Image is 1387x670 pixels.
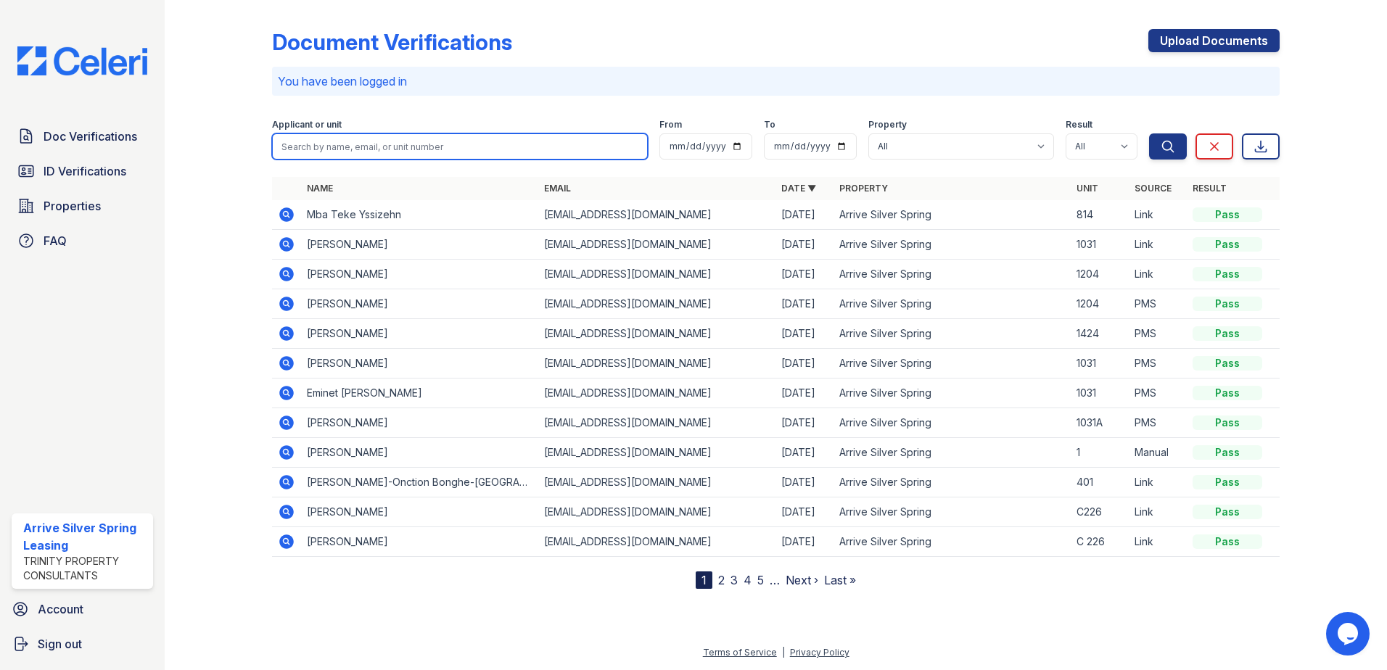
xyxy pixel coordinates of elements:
td: Link [1129,527,1187,557]
a: Source [1135,183,1172,194]
td: Arrive Silver Spring [834,349,1071,379]
div: Document Verifications [272,29,512,55]
span: Doc Verifications [44,128,137,145]
td: Link [1129,260,1187,289]
div: Pass [1193,207,1262,222]
div: Pass [1193,237,1262,252]
a: Unit [1077,183,1098,194]
td: [PERSON_NAME] [301,408,538,438]
td: Arrive Silver Spring [834,438,1071,468]
td: [DATE] [775,260,834,289]
td: 1 [1071,438,1129,468]
a: Property [839,183,888,194]
td: Link [1129,468,1187,497]
td: Arrive Silver Spring [834,408,1071,438]
label: From [659,119,682,131]
label: Result [1066,119,1092,131]
td: Arrive Silver Spring [834,289,1071,319]
span: Account [38,600,83,618]
td: [PERSON_NAME] [301,319,538,349]
p: You have been logged in [278,73,1274,90]
td: [DATE] [775,527,834,557]
div: Pass [1193,505,1262,519]
td: [DATE] [775,200,834,230]
div: Pass [1193,415,1262,430]
td: 1031A [1071,408,1129,438]
td: Arrive Silver Spring [834,260,1071,289]
label: Applicant or unit [272,119,342,131]
td: 1031 [1071,379,1129,408]
a: Email [544,183,571,194]
span: ID Verifications [44,162,126,180]
td: [EMAIL_ADDRESS][DOMAIN_NAME] [538,468,775,497]
td: Arrive Silver Spring [834,230,1071,260]
label: Property [868,119,907,131]
a: Name [307,183,333,194]
div: Arrive Silver Spring Leasing [23,519,147,554]
a: 5 [757,573,764,587]
a: 3 [730,573,738,587]
td: Mba Teke Yssizehn [301,200,538,230]
td: [EMAIL_ADDRESS][DOMAIN_NAME] [538,260,775,289]
td: 1031 [1071,349,1129,379]
td: [PERSON_NAME] [301,349,538,379]
a: Next › [786,573,818,587]
td: Arrive Silver Spring [834,468,1071,497]
a: ID Verifications [12,157,153,186]
td: [PERSON_NAME] [301,438,538,468]
td: PMS [1129,319,1187,349]
td: [DATE] [775,349,834,379]
span: Properties [44,197,101,215]
td: 1031 [1071,230,1129,260]
td: 814 [1071,200,1129,230]
div: 1 [696,571,712,589]
a: Upload Documents [1148,29,1280,52]
iframe: chat widget [1326,612,1372,655]
td: [EMAIL_ADDRESS][DOMAIN_NAME] [538,379,775,408]
td: [EMAIL_ADDRESS][DOMAIN_NAME] [538,230,775,260]
div: Pass [1193,326,1262,341]
td: 1424 [1071,319,1129,349]
div: | [782,647,785,658]
td: [EMAIL_ADDRESS][DOMAIN_NAME] [538,289,775,319]
div: Pass [1193,297,1262,311]
td: [DATE] [775,230,834,260]
a: Last » [824,573,856,587]
td: [DATE] [775,408,834,438]
td: [EMAIL_ADDRESS][DOMAIN_NAME] [538,319,775,349]
div: Pass [1193,475,1262,489]
td: [DATE] [775,468,834,497]
span: Sign out [38,635,82,653]
td: Arrive Silver Spring [834,379,1071,408]
td: [DATE] [775,379,834,408]
td: C 226 [1071,527,1129,557]
input: Search by name, email, or unit number [272,133,648,160]
td: Link [1129,230,1187,260]
label: To [764,119,775,131]
a: Account [6,595,159,624]
a: Privacy Policy [790,647,849,658]
td: PMS [1129,379,1187,408]
div: Pass [1193,356,1262,371]
a: 4 [744,573,752,587]
td: Eminet [PERSON_NAME] [301,379,538,408]
td: 1204 [1071,289,1129,319]
td: [EMAIL_ADDRESS][DOMAIN_NAME] [538,200,775,230]
td: [EMAIL_ADDRESS][DOMAIN_NAME] [538,408,775,438]
div: Trinity Property Consultants [23,554,147,583]
td: PMS [1129,349,1187,379]
td: Link [1129,497,1187,527]
td: [EMAIL_ADDRESS][DOMAIN_NAME] [538,527,775,557]
td: Manual [1129,438,1187,468]
td: Arrive Silver Spring [834,527,1071,557]
td: [EMAIL_ADDRESS][DOMAIN_NAME] [538,438,775,468]
a: 2 [718,573,725,587]
td: PMS [1129,408,1187,438]
a: FAQ [12,226,153,255]
div: Pass [1193,267,1262,281]
td: [PERSON_NAME] [301,527,538,557]
td: 1204 [1071,260,1129,289]
span: FAQ [44,232,67,249]
a: Sign out [6,629,159,658]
